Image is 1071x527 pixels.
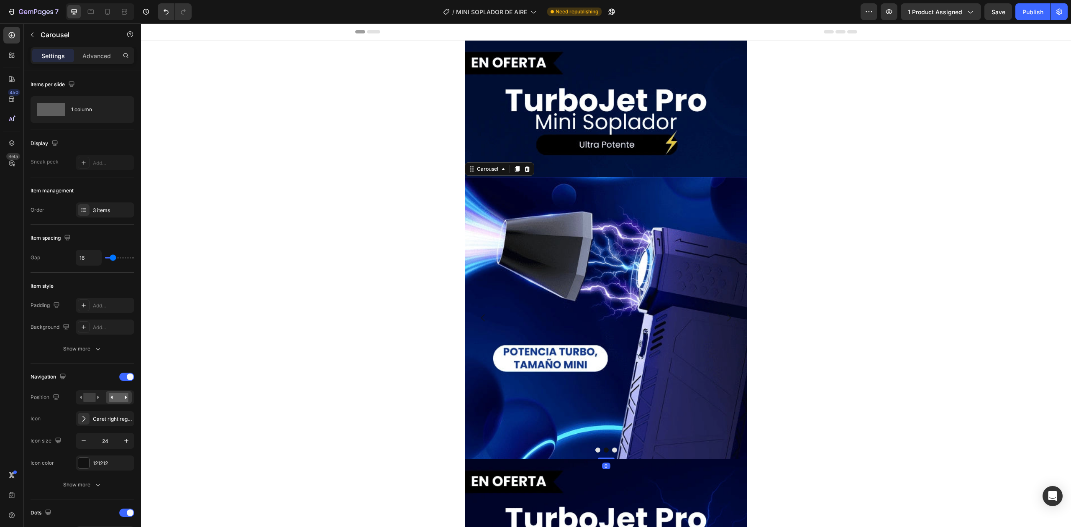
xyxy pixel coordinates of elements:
[31,254,40,261] div: Gap
[556,8,598,15] span: Need republishing
[984,3,1012,20] button: Save
[31,371,68,383] div: Navigation
[31,233,72,244] div: Item spacing
[93,324,132,331] div: Add...
[55,7,59,17] p: 7
[158,3,192,20] div: Undo/Redo
[901,3,981,20] button: 1 product assigned
[6,153,20,160] div: Beta
[1015,3,1051,20] button: Publish
[1043,486,1063,506] div: Open Intercom Messenger
[63,345,102,353] div: Show more
[334,142,359,149] div: Carousel
[93,302,132,310] div: Add...
[463,424,468,429] button: Dot
[3,3,62,20] button: 7
[576,283,600,306] button: Carousel Next Arrow
[141,23,1071,527] iframe: Design area
[992,8,1005,15] span: Save
[456,8,527,16] span: MINI SOPLADOR DE AIRE
[461,439,469,446] div: 0
[31,322,71,333] div: Background
[82,51,111,60] p: Advanced
[93,460,132,467] div: 121212
[31,459,54,467] div: Icon color
[41,30,112,40] p: Carousel
[8,89,20,96] div: 450
[31,187,74,194] div: Item management
[31,282,54,290] div: Item style
[31,435,63,447] div: Icon size
[31,477,134,492] button: Show more
[452,8,454,16] span: /
[41,51,65,60] p: Settings
[31,507,53,519] div: Dots
[324,153,606,436] img: gempages_575871303676855235-baa23c02-c601-401e-ab77-5a811af92990.webp
[471,424,476,429] button: Dot
[31,392,61,403] div: Position
[71,100,122,119] div: 1 column
[93,207,132,214] div: 3 items
[908,8,962,16] span: 1 product assigned
[331,283,354,306] button: Carousel Back Arrow
[31,415,41,422] div: Icon
[31,79,77,90] div: Items per slide
[1022,8,1043,16] div: Publish
[31,158,59,166] div: Sneak peek
[76,250,101,265] input: Auto
[454,424,459,429] button: Dot
[31,206,44,214] div: Order
[31,300,61,311] div: Padding
[31,341,134,356] button: Show more
[63,481,102,489] div: Show more
[31,138,60,149] div: Display
[93,415,132,423] div: Caret right regular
